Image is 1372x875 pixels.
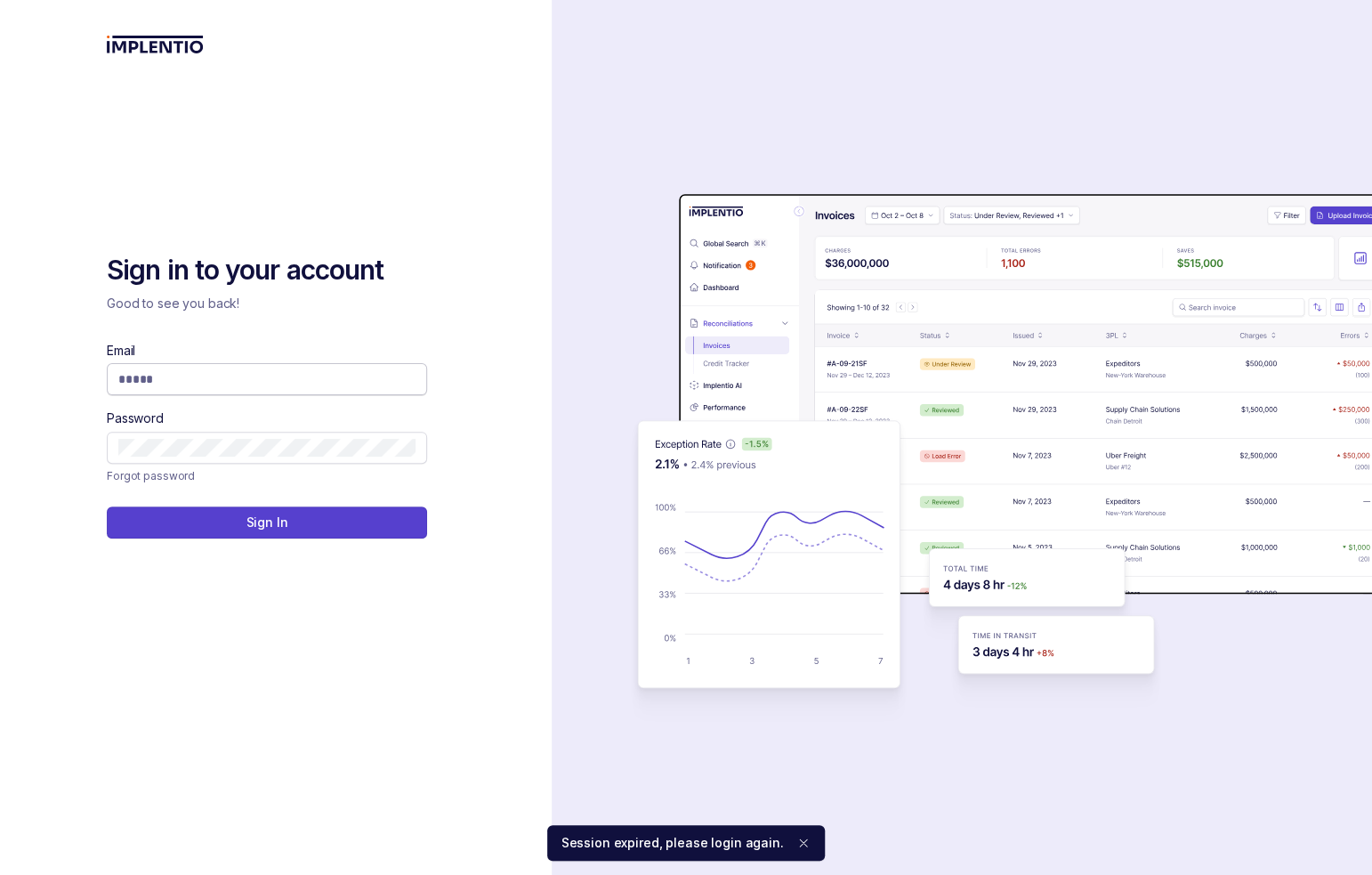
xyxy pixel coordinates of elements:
[107,467,195,485] a: Link Forgot password
[107,506,427,539] button: Sign In
[107,409,164,427] label: Password
[107,36,204,53] img: logo
[561,834,784,852] p: Session expired, please login again.
[107,467,195,485] p: Forgot password
[107,253,427,288] h2: Sign in to your account
[246,514,287,531] p: Sign In
[107,295,427,312] p: Good to see you back!
[107,342,135,360] label: Email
